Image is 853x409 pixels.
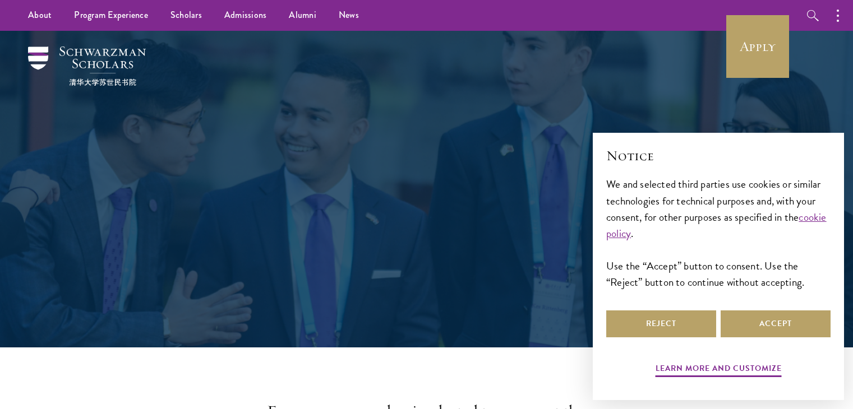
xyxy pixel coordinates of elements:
div: We and selected third parties use cookies or similar technologies for technical purposes and, wit... [606,176,831,290]
h2: Notice [606,146,831,165]
a: cookie policy [606,209,827,241]
button: Accept [721,310,831,337]
a: Apply [726,15,789,78]
button: Learn more and customize [656,361,782,379]
button: Reject [606,310,716,337]
img: Schwarzman Scholars [28,47,146,86]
